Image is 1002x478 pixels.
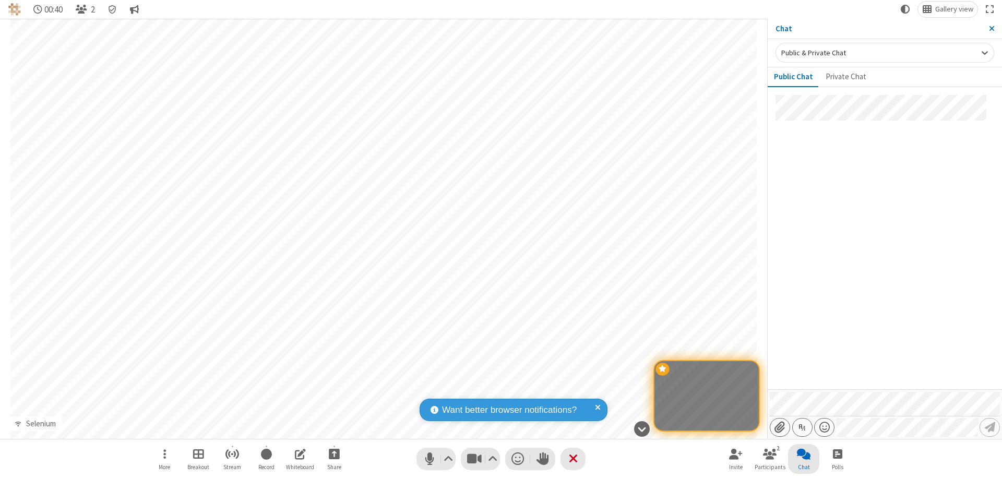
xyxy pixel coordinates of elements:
[935,5,973,14] span: Gallery view
[980,418,1000,437] button: Send message
[327,464,341,470] span: Share
[250,444,282,474] button: Start recording
[461,448,500,470] button: Stop video (⌘+Shift+V)
[505,448,530,470] button: Send a reaction
[44,5,63,15] span: 00:40
[918,2,977,17] button: Change layout
[768,67,819,87] button: Public Chat
[223,464,241,470] span: Stream
[284,444,316,474] button: Open shared whiteboard
[486,448,500,470] button: Video setting
[897,2,914,17] button: Using system theme
[416,448,456,470] button: Mute (⌘+Shift+A)
[258,464,275,470] span: Record
[217,444,248,474] button: Start streaming
[91,5,95,15] span: 2
[819,67,873,87] button: Private Chat
[530,448,555,470] button: Raise hand
[781,48,846,57] span: Public & Private Chat
[814,418,834,437] button: Open menu
[774,444,783,453] div: 2
[832,464,843,470] span: Polls
[720,444,751,474] button: Invite participants (⌘+Shift+I)
[442,403,577,417] span: Want better browser notifications?
[982,19,1002,39] button: Close sidebar
[126,2,144,17] button: Conversation
[776,23,982,35] p: Chat
[187,464,209,470] span: Breakout
[560,448,586,470] button: End or leave meeting
[22,418,59,430] div: Selenium
[822,444,853,474] button: Open poll
[149,444,180,474] button: Open menu
[982,2,998,17] button: Fullscreen
[630,416,654,441] button: Hide
[103,2,122,17] div: Meeting details Encryption enabled
[754,444,785,474] button: Open participant list
[286,464,314,470] span: Whiteboard
[318,444,350,474] button: Start sharing
[729,464,743,470] span: Invite
[183,444,214,474] button: Manage Breakout Rooms
[159,464,170,470] span: More
[8,3,21,16] img: QA Selenium DO NOT DELETE OR CHANGE
[755,464,785,470] span: Participants
[798,464,810,470] span: Chat
[71,2,99,17] button: Open participant list
[29,2,67,17] div: Timer
[792,418,813,437] button: Show formatting
[788,444,819,474] button: Close chat
[442,448,456,470] button: Audio settings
